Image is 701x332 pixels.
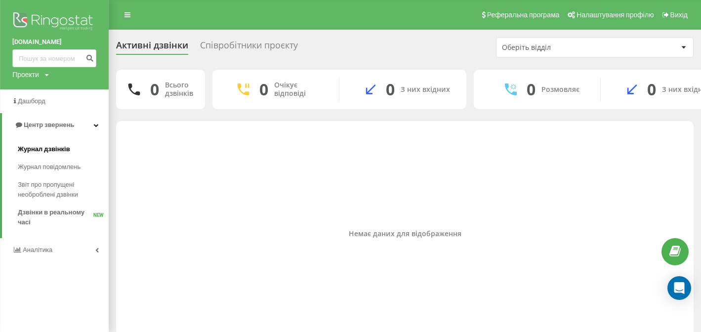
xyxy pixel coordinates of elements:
a: Журнал дзвінків [18,140,109,158]
a: Звіт про пропущені необроблені дзвінки [18,176,109,204]
div: Проекти [12,70,39,80]
div: Open Intercom Messenger [667,276,691,300]
span: Дзвінки в реальному часі [18,207,93,227]
span: Центр звернень [24,121,74,128]
img: Ringostat logo [12,10,96,35]
div: 0 [150,80,159,99]
div: 0 [527,80,536,99]
a: Центр звернень [2,113,109,137]
input: Пошук за номером [12,49,96,67]
div: 0 [647,80,656,99]
div: Всього дзвінків [165,81,193,98]
div: З них вхідних [401,85,450,94]
div: Оберіть відділ [502,43,620,52]
a: Журнал повідомлень [18,158,109,176]
span: Реферальна програма [487,11,560,19]
div: 0 [259,80,268,99]
span: Аналiтика [23,246,52,253]
span: Вихід [670,11,688,19]
span: Дашборд [18,97,45,105]
div: Розмовляє [541,85,579,94]
a: [DOMAIN_NAME] [12,37,96,47]
div: Немає даних для відображення [124,230,686,238]
div: Очікує відповіді [274,81,324,98]
span: Журнал повідомлень [18,162,81,172]
div: Співробітники проєкту [200,40,298,55]
div: 0 [386,80,395,99]
span: Налаштування профілю [577,11,654,19]
a: Дзвінки в реальному часіNEW [18,204,109,231]
span: Звіт про пропущені необроблені дзвінки [18,180,104,200]
div: Активні дзвінки [116,40,188,55]
span: Журнал дзвінків [18,144,70,154]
